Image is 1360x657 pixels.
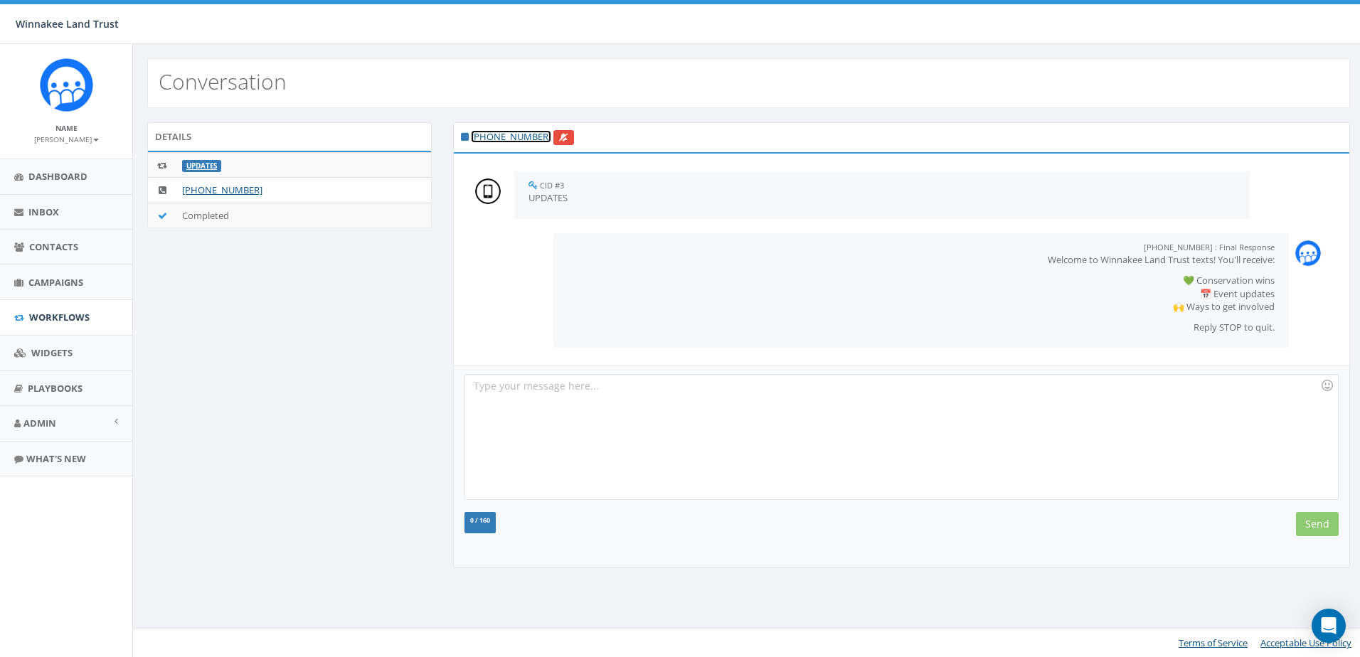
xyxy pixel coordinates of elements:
img: Rally_Corp_Icon.png [1295,240,1321,266]
small: CID #3 [540,180,564,191]
a: Terms of Service [1179,636,1248,649]
span: Inbox [28,205,59,218]
a: [PHONE_NUMBER] [471,130,551,143]
img: Rally_Corp_Icon.png [40,58,93,112]
span: Widgets [31,346,73,359]
a: [PHONE_NUMBER] [182,183,262,196]
span: Admin [23,417,56,429]
a: Updates [186,161,217,171]
small: [PHONE_NUMBER] : Final Response [1144,242,1275,252]
span: Campaigns [28,276,83,289]
i: This phone number is subscribed and will receive texts. [461,132,469,141]
span: 0 / 160 [470,516,490,525]
td: Completed [176,203,431,228]
p: Welcome to Winnakee Land Trust texts! You'll receive: [568,253,1275,267]
small: [PERSON_NAME] [34,134,99,144]
h2: Conversation [159,70,287,93]
a: Acceptable Use Policy [1260,636,1351,649]
span: Workflows [29,311,90,324]
span: Winnakee Land Trust [16,17,119,31]
p: 💚 Conservation wins 📅 Event updates 🙌 Ways to get involved [568,274,1275,314]
span: Dashboard [28,170,87,183]
p: UPDATES [528,191,1236,205]
span: What's New [26,452,86,465]
img: person-7663c4fa307d6c3c676fe4775fa3fa0625478a53031cd108274f5a685e757777.png [475,178,501,204]
span: Playbooks [28,382,83,395]
div: Details [147,122,432,151]
input: Send [1296,512,1339,536]
a: [PERSON_NAME] [34,132,99,145]
div: Open Intercom Messenger [1312,609,1346,643]
span: Contacts [29,240,78,253]
p: Reply STOP to quit. [568,321,1275,334]
small: Name [55,123,78,133]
